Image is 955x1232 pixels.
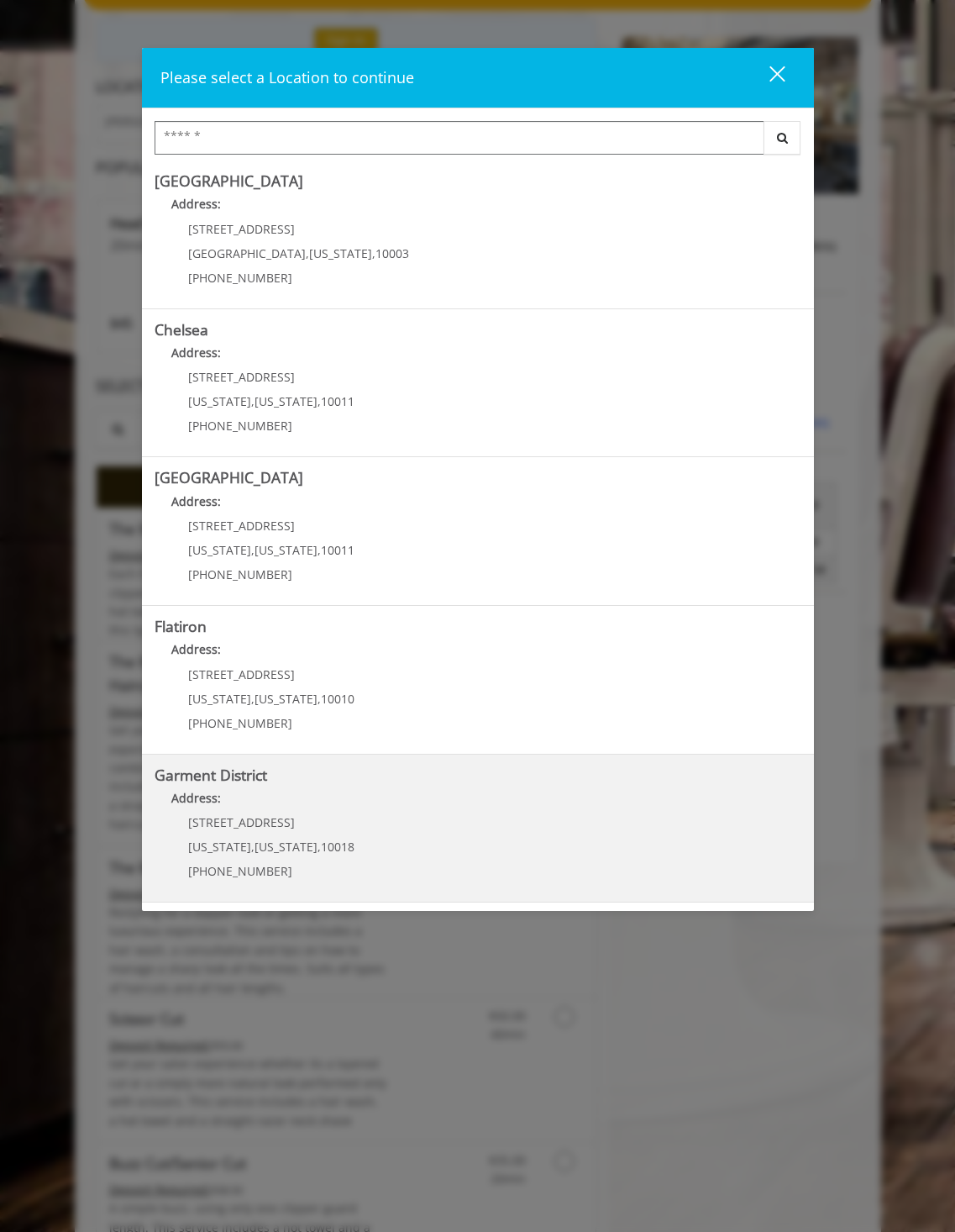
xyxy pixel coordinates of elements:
span: Please select a Location to continue [160,67,414,87]
span: , [251,839,254,855]
b: [GEOGRAPHIC_DATA] [155,467,303,487]
span: [US_STATE] [188,839,251,855]
span: [US_STATE] [309,245,372,261]
span: , [317,542,321,558]
span: [US_STATE] [188,691,251,707]
span: [GEOGRAPHIC_DATA] [188,245,306,261]
b: Flatiron [155,616,207,636]
span: [STREET_ADDRESS] [188,518,295,534]
span: [STREET_ADDRESS] [188,221,295,237]
span: 10003 [375,245,409,261]
span: , [317,839,321,855]
span: [PHONE_NUMBER] [188,418,292,434]
b: [GEOGRAPHIC_DATA] [155,171,303,191]
b: Address: [171,196,221,212]
span: [STREET_ADDRESS] [188,369,295,385]
b: Address: [171,641,221,657]
span: [PHONE_NUMBER] [188,566,292,582]
span: , [251,393,254,409]
span: [US_STATE] [254,393,317,409]
span: , [251,542,254,558]
span: , [317,691,321,707]
span: [US_STATE] [188,393,251,409]
span: 10011 [321,393,354,409]
div: Center Select [155,121,801,163]
b: Garment District [155,765,267,785]
b: Chelsea [155,319,208,340]
button: close dialog [738,61,795,95]
span: , [372,245,375,261]
span: [PHONE_NUMBER] [188,270,292,286]
span: 10018 [321,839,354,855]
div: close dialog [750,65,784,90]
span: [STREET_ADDRESS] [188,814,295,830]
span: [STREET_ADDRESS] [188,666,295,682]
span: [US_STATE] [254,542,317,558]
b: Address: [171,790,221,806]
b: Address: [171,345,221,361]
span: [US_STATE] [254,839,317,855]
i: Search button [773,132,792,144]
span: [US_STATE] [188,542,251,558]
span: 10010 [321,691,354,707]
span: [PHONE_NUMBER] [188,863,292,879]
span: 10011 [321,542,354,558]
b: Address: [171,493,221,509]
span: , [251,691,254,707]
span: [PHONE_NUMBER] [188,715,292,731]
span: , [317,393,321,409]
span: [US_STATE] [254,691,317,707]
span: , [306,245,309,261]
input: Search Center [155,121,764,155]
